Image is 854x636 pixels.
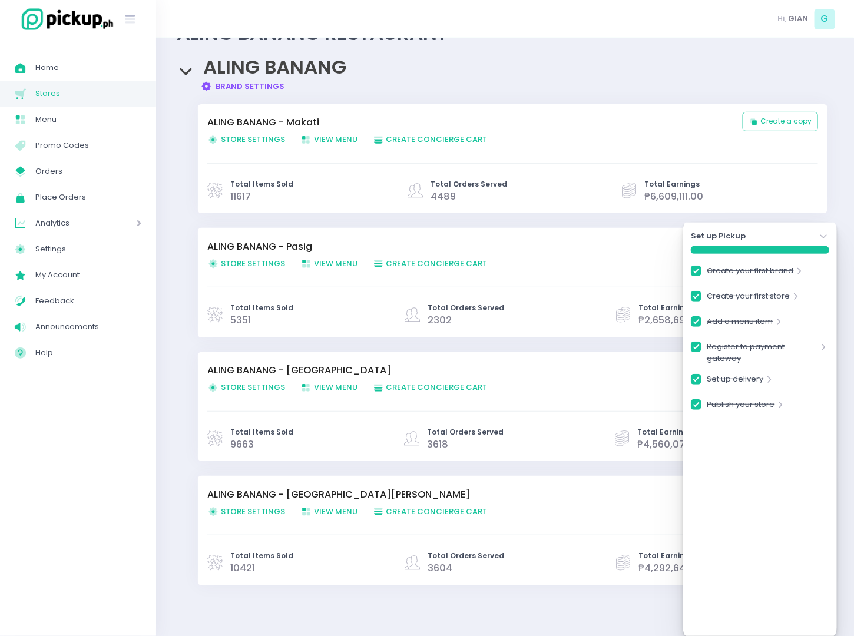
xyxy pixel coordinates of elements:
span: Total Items Sold [230,427,293,438]
span: ₱4,560,070.00 [638,438,707,451]
span: 11617 [230,190,251,203]
span: Store Settings [207,258,285,269]
a: ALING BANANG - Makati [207,115,731,130]
span: Store Settings [207,134,285,145]
a: Create Concierge Cart [373,134,503,145]
a: Store Settings [207,506,300,518]
span: 9663 [230,438,254,451]
span: View Menu [300,506,358,517]
span: Total Orders Served [428,551,504,561]
span: Orders [35,164,141,179]
span: Hi, [778,13,787,25]
a: Brand Settings [201,81,285,92]
a: ALING BANANG - [GEOGRAPHIC_DATA] [207,363,731,377]
span: Store Settings [207,506,285,517]
a: ALING BANANG - [GEOGRAPHIC_DATA][PERSON_NAME] [207,488,731,502]
span: Total Earnings [645,179,704,190]
button: Create a copy [743,112,818,131]
span: Create Concierge Cart [373,382,488,393]
div: ALING BANANG Brand Settings [171,92,839,623]
span: View Menu [300,382,358,393]
span: Home [35,60,141,75]
span: Stores [35,86,141,101]
a: View Menu [300,382,373,393]
span: Announcements [35,319,141,334]
span: 2302 [428,313,452,327]
span: Total Orders Served [427,427,504,438]
a: Create your first brand [707,265,794,281]
span: Place Orders [35,190,141,205]
span: View Menu [300,258,358,269]
a: Create your first store [707,290,790,306]
a: Group Settings [764,28,840,39]
span: Total Earnings [638,427,707,438]
a: Publish your store [707,399,775,415]
span: GIAN [789,13,809,25]
span: Store Settings [207,382,285,393]
strong: Set up Pickup [691,230,746,242]
span: Settings [35,241,141,257]
span: 3604 [428,561,452,575]
span: Help [35,345,141,360]
a: Store Settings [207,258,300,270]
span: Total Items Sold [230,551,293,561]
span: ₱2,658,692.00 [639,313,707,327]
span: Total Items Sold [230,303,293,313]
span: ALING BANANG [203,54,346,80]
span: 5351 [230,313,251,327]
span: Create Concierge Cart [373,506,488,517]
a: View Menu [300,258,373,270]
a: Create Concierge Cart [373,382,503,393]
span: My Account [35,267,141,283]
a: ALING BANANG - Pasig [207,240,731,254]
a: Register to payment gateway [707,341,817,364]
span: View Menu [300,134,358,145]
span: Total Orders Served [428,303,504,313]
span: Create Concierge Cart [373,258,488,269]
img: logo [15,6,115,32]
a: Set up delivery [707,373,764,389]
a: Store Settings [207,134,300,145]
span: Total Earnings [638,551,707,561]
span: ₱4,292,647.00 [638,561,707,575]
span: Analytics [35,216,103,231]
a: Store Settings [207,382,300,393]
a: Create Concierge Cart [373,506,503,518]
span: Feedback [35,293,141,309]
span: 4489 [431,190,456,203]
a: View Menu [300,134,373,145]
a: View Menu [300,506,373,518]
span: Total Items Sold [230,179,293,190]
span: Total Orders Served [431,179,507,190]
span: ₱6,609,111.00 [645,190,704,203]
span: 3618 [427,438,448,451]
span: Promo Codes [35,138,141,153]
span: 10421 [230,561,255,575]
span: Total Earnings [639,303,707,313]
span: Create Concierge Cart [373,134,488,145]
a: Create Concierge Cart [373,258,503,270]
div: ALING BANANG Brand Settings [171,45,839,92]
a: Add a menu item [707,316,773,332]
span: G [815,9,835,29]
span: Menu [35,112,141,127]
